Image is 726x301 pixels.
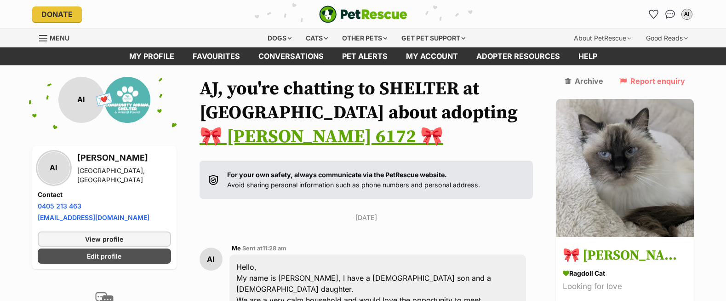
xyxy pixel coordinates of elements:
div: Good Reads [640,29,694,47]
img: 🎀 Cleo 6172 🎀 [556,99,694,237]
ul: Account quick links [646,7,694,22]
a: 🎀 [PERSON_NAME] 6172 🎀 [200,125,443,148]
img: Mornington Peninsula Community Animal Shelter profile pic [104,77,150,123]
a: Report enquiry [619,77,685,85]
h3: [PERSON_NAME] [77,151,171,164]
div: AI [200,248,223,271]
div: [GEOGRAPHIC_DATA], [GEOGRAPHIC_DATA] [77,166,171,185]
img: logo-e224e6f780fb5917bec1dbf3a21bbac754714ae5b6737aabdf751b685950b380.svg [319,6,407,23]
span: 💌 [94,90,114,110]
div: Get pet support [395,29,472,47]
a: Edit profile [38,249,171,264]
div: AI [58,77,104,123]
a: Favourites [183,47,249,65]
a: View profile [38,232,171,247]
h3: 🎀 [PERSON_NAME] 6172 🎀 [563,245,687,266]
a: [EMAIL_ADDRESS][DOMAIN_NAME] [38,214,149,221]
div: Ragdoll Cat [563,268,687,278]
a: My account [397,47,467,65]
a: Pet alerts [333,47,397,65]
span: Sent at [242,245,286,252]
a: Menu [39,29,76,46]
div: Cats [299,29,334,47]
span: Me [232,245,241,252]
span: Menu [50,34,69,42]
a: Donate [32,6,82,22]
span: View profile [85,234,123,244]
a: My profile [120,47,183,65]
span: Edit profile [87,251,121,261]
div: Looking for love [563,280,687,293]
button: My account [680,7,694,22]
div: About PetRescue [567,29,638,47]
strong: For your own safety, always communicate via the PetRescue website. [227,171,447,179]
a: PetRescue [319,6,407,23]
div: Other pets [336,29,394,47]
div: AI [682,10,692,19]
p: Avoid sharing personal information such as phone numbers and personal address. [227,170,480,190]
a: Archive [565,77,603,85]
a: 0405 213 463 [38,202,81,210]
p: [DATE] [200,213,533,222]
h4: Contact [38,190,171,199]
div: AI [38,152,70,184]
div: Dogs [261,29,298,47]
span: 11:28 am [263,245,286,252]
h1: AJ, you're chatting to SHELTER at [GEOGRAPHIC_DATA] about adopting [200,77,533,149]
a: Conversations [663,7,678,22]
a: Help [569,47,606,65]
img: chat-41dd97257d64d25036548639549fe6c8038ab92f7586957e7f3b1b290dea8141.svg [665,10,675,19]
a: Favourites [646,7,661,22]
a: conversations [249,47,333,65]
a: Adopter resources [467,47,569,65]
